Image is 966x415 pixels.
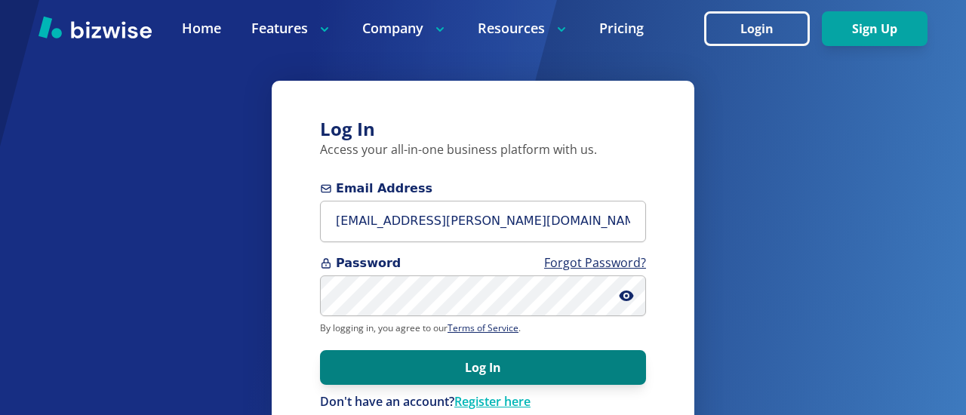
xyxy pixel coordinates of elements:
[478,19,569,38] p: Resources
[320,254,646,272] span: Password
[182,19,221,38] a: Home
[320,142,646,158] p: Access your all-in-one business platform with us.
[362,19,448,38] p: Company
[704,22,822,36] a: Login
[320,322,646,334] p: By logging in, you agree to our .
[599,19,644,38] a: Pricing
[320,350,646,385] button: Log In
[822,22,928,36] a: Sign Up
[320,394,646,410] div: Don't have an account?Register here
[448,321,518,334] a: Terms of Service
[320,201,646,242] input: you@example.com
[320,117,646,142] h3: Log In
[454,393,531,410] a: Register here
[320,180,646,198] span: Email Address
[251,19,332,38] p: Features
[38,16,152,38] img: Bizwise Logo
[320,394,646,410] p: Don't have an account?
[544,254,646,271] a: Forgot Password?
[822,11,928,46] button: Sign Up
[704,11,810,46] button: Login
